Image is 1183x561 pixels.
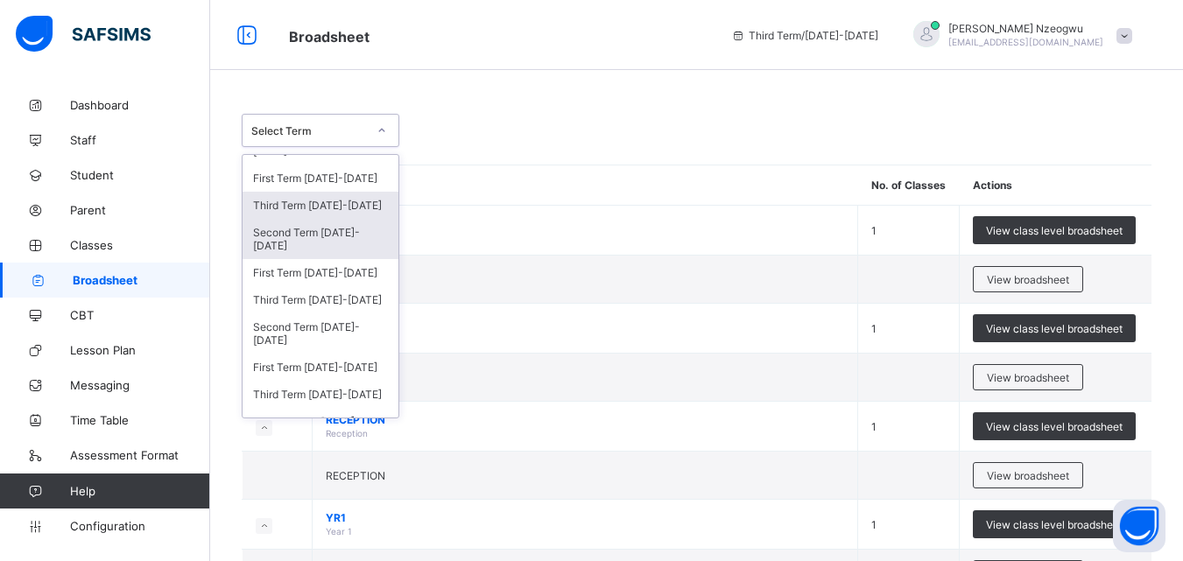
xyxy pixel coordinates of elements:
div: First Term [DATE]-[DATE] [243,259,398,286]
span: View class level broadsheet [986,224,1123,237]
span: Lesson Plan [70,343,210,357]
span: Staff [70,133,210,147]
span: Help [70,484,209,498]
span: Configuration [70,519,209,533]
span: View class level broadsheet [986,518,1123,531]
th: Actions [960,165,1151,206]
div: Third Term [DATE]-[DATE] [243,286,398,313]
span: Broadsheet [289,28,370,46]
span: Year 1 [326,526,352,536]
span: RECEPTION [326,469,385,482]
th: Name [313,165,858,206]
span: Parent [70,203,210,217]
span: Messaging [70,378,210,392]
span: 1 [871,322,877,335]
span: [EMAIL_ADDRESS][DOMAIN_NAME] [948,37,1103,47]
span: Broadsheet [73,273,210,287]
span: Assessment Format [70,448,210,462]
span: NURSERY 1 [326,217,844,230]
div: First Term [DATE]-[DATE] [243,165,398,192]
span: session/term information [731,29,878,42]
span: CBT [70,308,210,322]
span: YR1 [326,511,844,524]
span: 1 [871,518,877,531]
span: View broadsheet [987,273,1069,286]
span: Dashboard [70,98,210,112]
a: View broadsheet [973,462,1083,475]
span: 1 [871,420,877,433]
span: RECEPTION [326,413,844,426]
div: Second Term [DATE]-[DATE] [243,313,398,354]
img: safsims [16,16,151,53]
span: View class level broadsheet [986,322,1123,335]
span: [PERSON_NAME] Nzeogwu [948,22,1103,35]
button: Open asap [1113,500,1165,552]
span: Reception [326,428,368,438]
div: Second Term [DATE]-[DATE] [243,408,398,448]
a: View broadsheet [973,364,1083,377]
span: View broadsheet [987,469,1069,482]
span: View broadsheet [987,371,1069,384]
a: View broadsheet [973,266,1083,279]
span: View class level broadsheet [986,420,1123,433]
span: 1 [871,224,877,237]
th: No. of Classes [858,165,960,206]
div: Second Term [DATE]-[DATE] [243,219,398,259]
div: EmmanuelNzeogwu [896,21,1141,50]
div: Select Term [251,124,367,137]
a: View class level broadsheet [973,216,1136,229]
a: View class level broadsheet [973,314,1136,327]
a: View class level broadsheet [973,412,1136,425]
div: Third Term [DATE]-[DATE] [243,192,398,219]
span: Student [70,168,210,182]
span: NURSERY 2 [326,315,844,328]
div: Third Term [DATE]-[DATE] [243,381,398,408]
span: Time Table [70,413,210,427]
a: View class level broadsheet [973,510,1136,523]
div: First Term [DATE]-[DATE] [243,354,398,381]
span: Classes [70,238,210,252]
